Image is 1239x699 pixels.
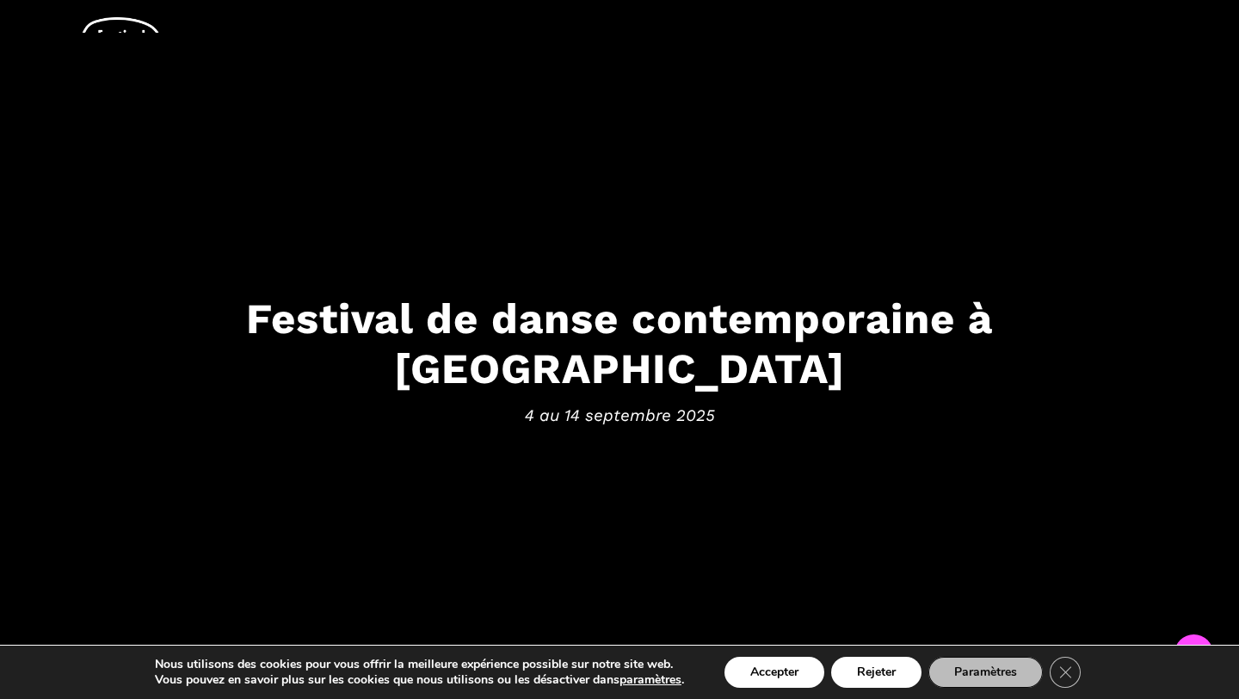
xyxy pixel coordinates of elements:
p: Vous pouvez en savoir plus sur les cookies que nous utilisons ou les désactiver dans . [155,672,684,688]
button: Close GDPR Cookie Banner [1050,657,1081,688]
img: logo-fqd-med [79,17,165,87]
button: Paramètres [928,657,1043,688]
span: 4 au 14 septembre 2025 [86,403,1153,429]
h3: Festival de danse contemporaine à [GEOGRAPHIC_DATA] [86,293,1153,394]
button: Rejeter [831,657,922,688]
p: Nous utilisons des cookies pour vous offrir la meilleure expérience possible sur notre site web. [155,657,684,672]
button: Accepter [724,657,824,688]
button: paramètres [619,672,681,688]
